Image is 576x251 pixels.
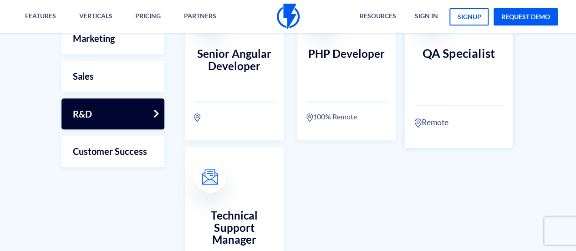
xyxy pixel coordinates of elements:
a: Customer Success [61,136,164,167]
img: location.svg [194,113,200,122]
span: Remote [421,116,448,128]
h3: QA Specialist [414,46,503,87]
a: signup [449,8,489,26]
h3: PHP Developer [306,48,387,84]
img: location.svg [306,113,313,122]
a: R&D [61,98,164,130]
img: email.svg [202,169,218,184]
h3: Technical Support Manager [194,210,274,246]
a: Marketing [61,23,164,54]
a: request demo [494,8,558,26]
span: 100% Remote [313,111,357,122]
h3: Senior Angular Developer [194,48,274,84]
a: Sales [61,61,164,92]
img: location.svg [414,118,421,128]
